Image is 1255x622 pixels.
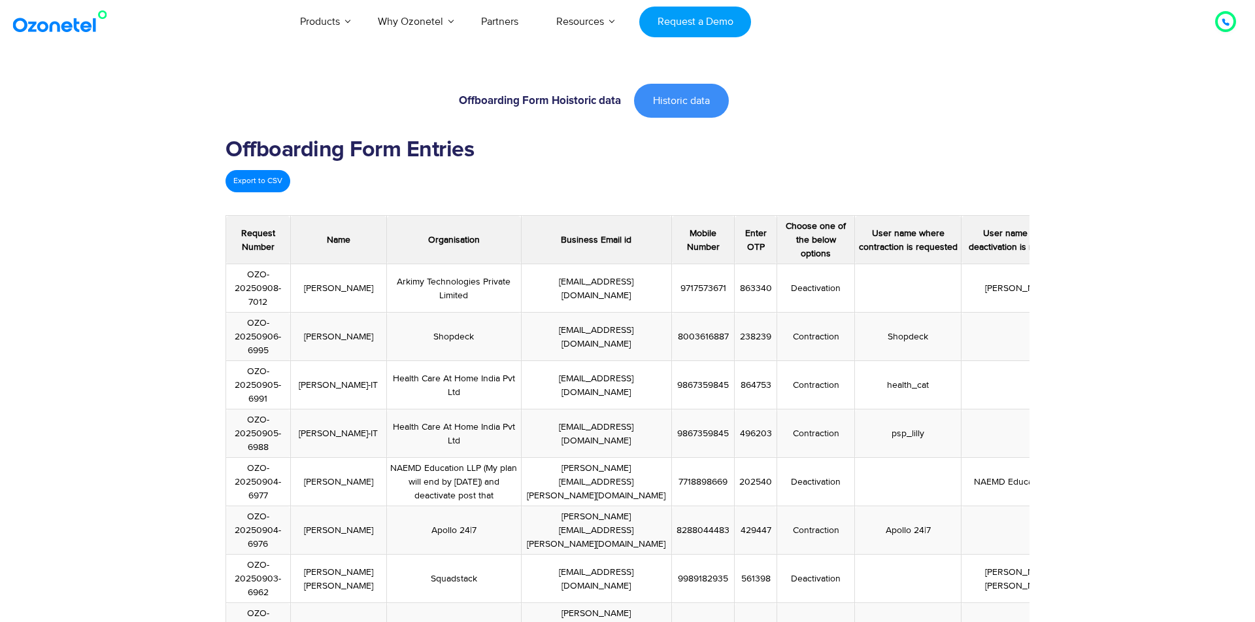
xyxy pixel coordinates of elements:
[672,361,735,409] td: 9867359845
[226,137,1029,164] h2: Offboarding Form Entries
[387,216,522,264] th: Organisation
[735,361,777,409] td: 864753
[226,361,291,409] td: OZO-20250905-6991
[387,361,522,409] td: Health Care At Home India Pvt Ltd
[387,506,522,555] td: Apollo 24|7
[777,506,855,555] td: Contraction
[777,555,855,603] td: Deactivation
[735,458,777,506] td: 202540
[735,506,777,555] td: 429447
[672,216,735,264] th: Mobile Number
[735,555,777,603] td: 561398
[855,361,962,409] td: health_cat
[634,84,729,118] a: Historic data
[232,95,621,107] h6: Offboarding Form Hoistoric data
[290,409,386,458] td: [PERSON_NAME]-IT
[777,458,855,506] td: Deactivation
[672,458,735,506] td: 7718898669
[521,458,671,506] td: [PERSON_NAME][EMAIL_ADDRESS][PERSON_NAME][DOMAIN_NAME]
[672,409,735,458] td: 9867359845
[639,7,751,37] a: Request a Demo
[672,313,735,361] td: 8003616887
[962,458,1078,506] td: NAEMD Education LLP
[672,264,735,313] td: 9717573671
[855,313,962,361] td: Shopdeck
[855,216,962,264] th: User name where contraction is requested
[777,216,855,264] th: Choose one of the below options
[735,409,777,458] td: 496203
[290,361,386,409] td: [PERSON_NAME]-IT
[290,264,386,313] td: [PERSON_NAME]
[777,361,855,409] td: Contraction
[226,313,291,361] td: OZO-20250906-6995
[521,409,671,458] td: [EMAIL_ADDRESS][DOMAIN_NAME]
[387,458,522,506] td: NAEMD Education LLP (My plan will end by [DATE]) and deactivate post that
[387,264,522,313] td: Arkimy Technologies Private Limited
[777,264,855,313] td: Deactivation
[290,555,386,603] td: [PERSON_NAME] [PERSON_NAME]
[777,313,855,361] td: Contraction
[521,506,671,555] td: [PERSON_NAME][EMAIL_ADDRESS][PERSON_NAME][DOMAIN_NAME]
[226,170,290,192] a: Export to CSV
[290,313,386,361] td: [PERSON_NAME]
[777,409,855,458] td: Contraction
[226,264,291,313] td: OZO-20250908-7012
[653,95,710,106] span: Historic data
[290,216,386,264] th: Name
[521,264,671,313] td: [EMAIL_ADDRESS][DOMAIN_NAME]
[387,409,522,458] td: Health Care At Home India Pvt Ltd
[735,313,777,361] td: 238239
[855,506,962,555] td: Apollo 24|7
[855,409,962,458] td: psp_lilly
[226,506,291,555] td: OZO-20250904-6976
[290,458,386,506] td: [PERSON_NAME]
[962,555,1078,603] td: [PERSON_NAME] [PERSON_NAME]
[226,458,291,506] td: OZO-20250904-6977
[521,361,671,409] td: [EMAIL_ADDRESS][DOMAIN_NAME]
[521,313,671,361] td: [EMAIL_ADDRESS][DOMAIN_NAME]
[735,216,777,264] th: Enter OTP
[226,555,291,603] td: OZO-20250903-6962
[290,506,386,555] td: [PERSON_NAME]
[672,555,735,603] td: 9989182935
[735,264,777,313] td: 863340
[387,555,522,603] td: Squadstack
[962,216,1078,264] th: User name where deactivation is requested
[226,409,291,458] td: OZO-20250905-6988
[672,506,735,555] td: 8288044483
[521,555,671,603] td: [EMAIL_ADDRESS][DOMAIN_NAME]
[387,313,522,361] td: Shopdeck
[962,264,1078,313] td: [PERSON_NAME]
[226,216,291,264] th: Request Number
[521,216,671,264] th: Business Email id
